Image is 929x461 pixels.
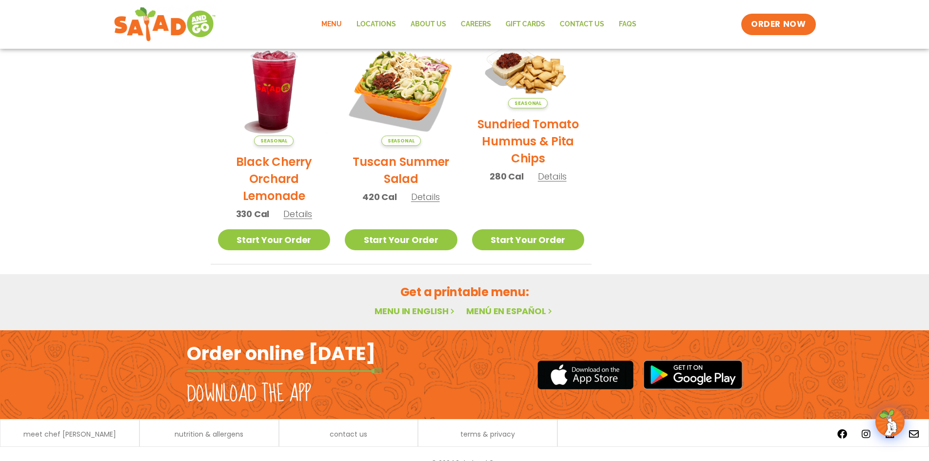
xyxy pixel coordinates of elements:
[381,136,421,146] span: Seasonal
[538,170,567,182] span: Details
[375,305,456,317] a: Menu in English
[472,229,585,250] a: Start Your Order
[211,283,719,301] h2: Get a printable menu:
[254,136,294,146] span: Seasonal
[114,5,217,44] img: new-SAG-logo-768×292
[187,341,376,365] h2: Order online [DATE]
[283,208,312,220] span: Details
[472,34,585,109] img: Product photo for Sundried Tomato Hummus & Pita Chips
[236,207,270,220] span: 330 Cal
[187,368,382,374] img: fork
[330,431,367,438] a: contact us
[411,191,440,203] span: Details
[314,13,349,36] a: Menu
[876,408,904,436] img: wpChatIcon
[553,13,612,36] a: Contact Us
[218,153,331,204] h2: Black Cherry Orchard Lemonade
[314,13,644,36] nav: Menu
[498,13,553,36] a: GIFT CARDS
[454,13,498,36] a: Careers
[187,381,311,408] h2: Download the app
[403,13,454,36] a: About Us
[466,305,554,317] a: Menú en español
[508,98,548,108] span: Seasonal
[460,431,515,438] a: terms & privacy
[345,34,457,146] img: Product photo for Tuscan Summer Salad
[490,170,524,183] span: 280 Cal
[218,229,331,250] a: Start Your Order
[175,431,243,438] a: nutrition & allergens
[345,229,457,250] a: Start Your Order
[612,13,644,36] a: FAQs
[345,153,457,187] h2: Tuscan Summer Salad
[349,13,403,36] a: Locations
[741,14,815,35] a: ORDER NOW
[218,34,331,146] img: Product photo for Black Cherry Orchard Lemonade
[23,431,116,438] a: meet chef [PERSON_NAME]
[537,359,633,391] img: appstore
[643,360,743,389] img: google_play
[751,19,806,30] span: ORDER NOW
[362,190,397,203] span: 420 Cal
[472,116,585,167] h2: Sundried Tomato Hummus & Pita Chips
